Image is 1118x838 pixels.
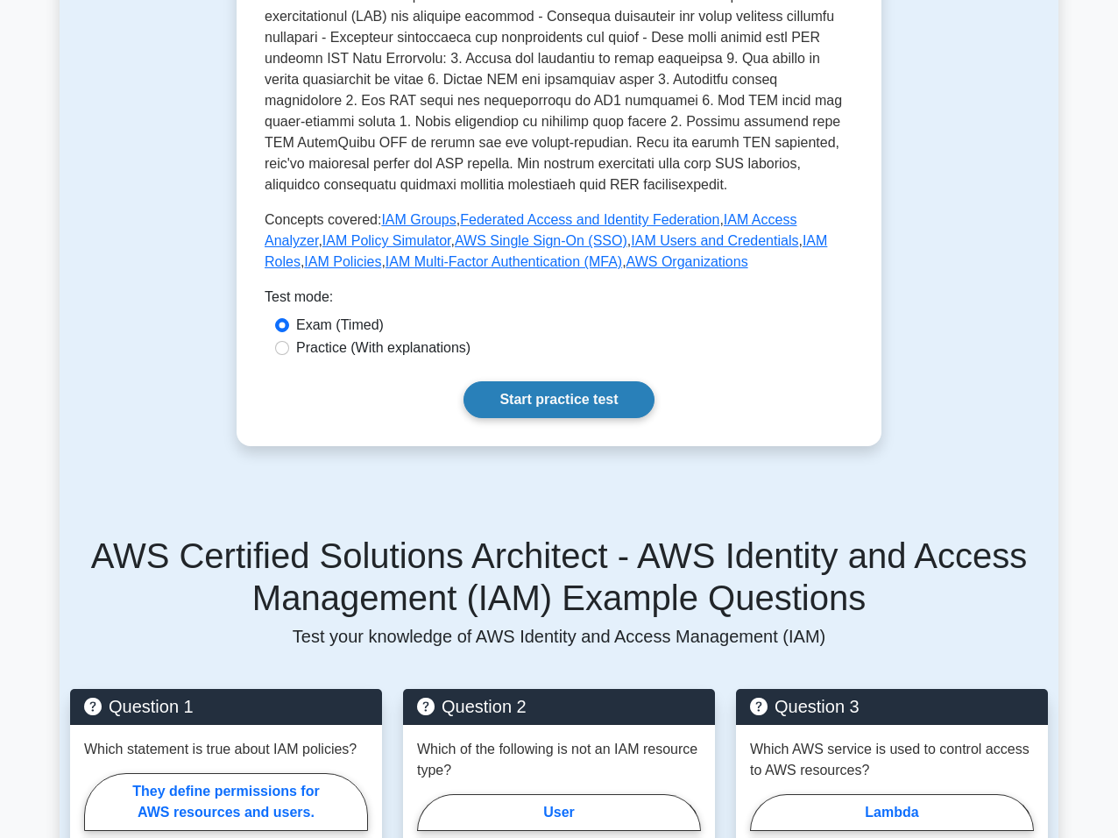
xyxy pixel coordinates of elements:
label: Lambda [750,794,1034,831]
label: Exam (Timed) [296,315,384,336]
label: User [417,794,701,831]
label: Practice (With explanations) [296,337,471,359]
a: AWS Organizations [626,254,748,269]
div: Test mode: [265,287,853,315]
a: AWS Single Sign-On (SSO) [455,233,627,248]
a: Start practice test [463,381,654,418]
p: Concepts covered: , , , , , , , , , [265,209,853,273]
p: Which AWS service is used to control access to AWS resources? [750,739,1034,781]
a: Federated Access and Identity Federation [460,212,719,227]
a: IAM Policy Simulator [322,233,451,248]
h5: Question 2 [417,696,701,717]
h5: Question 1 [84,696,368,717]
a: IAM Users and Credentials [631,233,798,248]
p: Which of the following is not an IAM resource type? [417,739,701,781]
h5: Question 3 [750,696,1034,717]
h5: AWS Certified Solutions Architect - AWS Identity and Access Management (IAM) Example Questions [70,535,1048,619]
a: IAM Policies [304,254,381,269]
p: Test your knowledge of AWS Identity and Access Management (IAM) [70,626,1048,647]
a: IAM Groups [381,212,456,227]
label: They define permissions for AWS resources and users. [84,773,368,831]
p: Which statement is true about IAM policies? [84,739,357,760]
a: IAM Multi-Factor Authentication (MFA) [386,254,622,269]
